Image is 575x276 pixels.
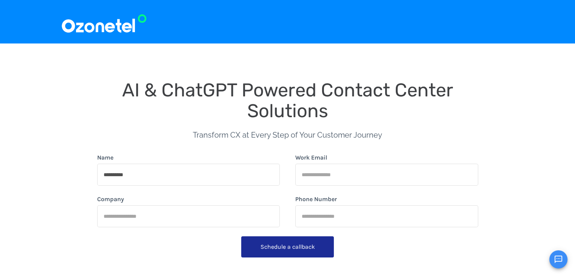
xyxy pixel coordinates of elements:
[549,250,567,268] button: Open chat
[193,130,382,140] span: Transform CX at Every Step of Your Customer Journey
[97,195,124,204] label: Company
[295,195,337,204] label: Phone Number
[241,236,334,257] button: Schedule a callback
[97,153,478,260] form: form
[122,79,458,122] span: AI & ChatGPT Powered Contact Center Solutions
[295,153,327,162] label: Work Email
[97,153,113,162] label: Name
